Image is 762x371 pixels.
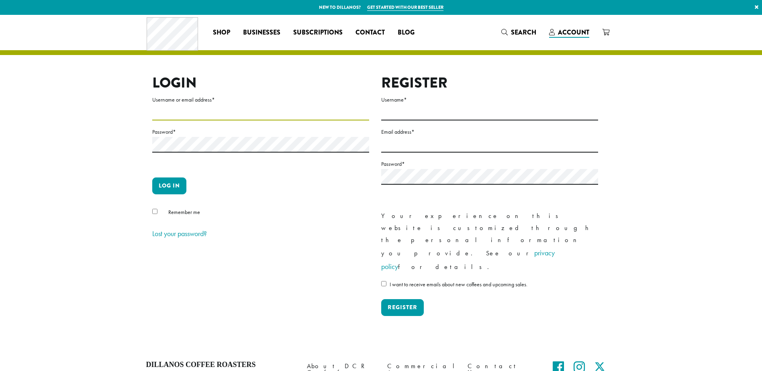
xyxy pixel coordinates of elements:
h4: Dillanos Coffee Roasters [146,361,295,369]
span: Account [558,28,589,37]
label: Username or email address [152,95,369,105]
a: Get started with our best seller [367,4,443,11]
a: privacy policy [381,248,555,271]
label: Password [381,159,598,169]
label: Username [381,95,598,105]
label: Email address [381,127,598,137]
p: Your experience on this website is customized through the personal information you provide. See o... [381,210,598,273]
span: Blog [398,28,415,38]
button: Log in [152,177,186,194]
a: Lost your password? [152,229,207,238]
span: Subscriptions [293,28,343,38]
span: Search [511,28,536,37]
span: Businesses [243,28,280,38]
span: I want to receive emails about new coffees and upcoming sales. [390,281,527,288]
h2: Login [152,74,369,92]
span: Contact [355,28,385,38]
h2: Register [381,74,598,92]
button: Register [381,299,424,316]
span: Remember me [168,208,200,216]
a: Shop [206,26,237,39]
a: Search [495,26,543,39]
label: Password [152,127,369,137]
span: Shop [213,28,230,38]
input: I want to receive emails about new coffees and upcoming sales. [381,281,386,286]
